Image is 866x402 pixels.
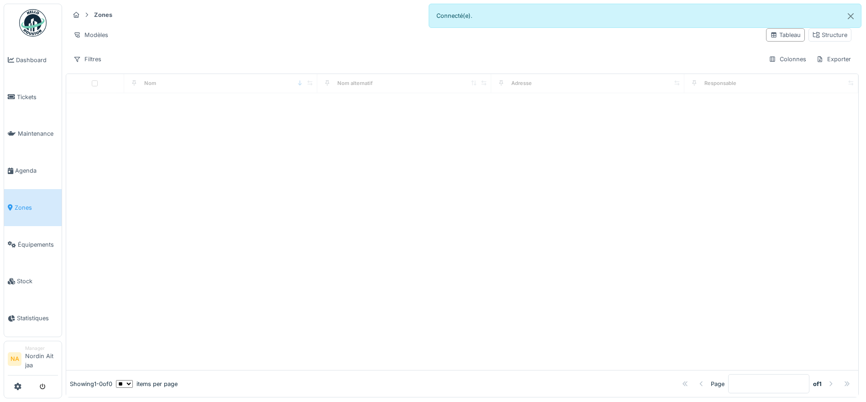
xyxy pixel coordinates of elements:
[25,345,58,373] li: Nordin Ait jaa
[4,152,62,189] a: Agenda
[770,31,801,39] div: Tableau
[813,380,822,388] strong: of 1
[18,240,58,249] span: Équipements
[4,116,62,153] a: Maintenance
[25,345,58,352] div: Manager
[8,352,21,366] li: NA
[69,28,112,42] div: Modèles
[144,79,156,87] div: Nom
[4,263,62,300] a: Stock
[69,53,105,66] div: Filtres
[4,189,62,226] a: Zones
[704,79,736,87] div: Responsable
[813,31,847,39] div: Structure
[511,79,532,87] div: Adresse
[16,56,58,64] span: Dashboard
[19,9,47,37] img: Badge_color-CXgf-gQk.svg
[765,53,810,66] div: Colonnes
[337,79,373,87] div: Nom alternatif
[17,93,58,101] span: Tickets
[4,300,62,337] a: Statistiques
[17,277,58,286] span: Stock
[17,314,58,323] span: Statistiques
[840,4,861,28] button: Close
[429,4,862,28] div: Connecté(e).
[70,380,112,388] div: Showing 1 - 0 of 0
[15,203,58,212] span: Zones
[812,53,855,66] div: Exporter
[4,79,62,116] a: Tickets
[18,129,58,138] span: Maintenance
[8,345,58,376] a: NA ManagerNordin Ait jaa
[90,11,116,19] strong: Zones
[4,42,62,79] a: Dashboard
[15,166,58,175] span: Agenda
[4,226,62,263] a: Équipements
[711,380,724,388] div: Page
[116,380,178,388] div: items per page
